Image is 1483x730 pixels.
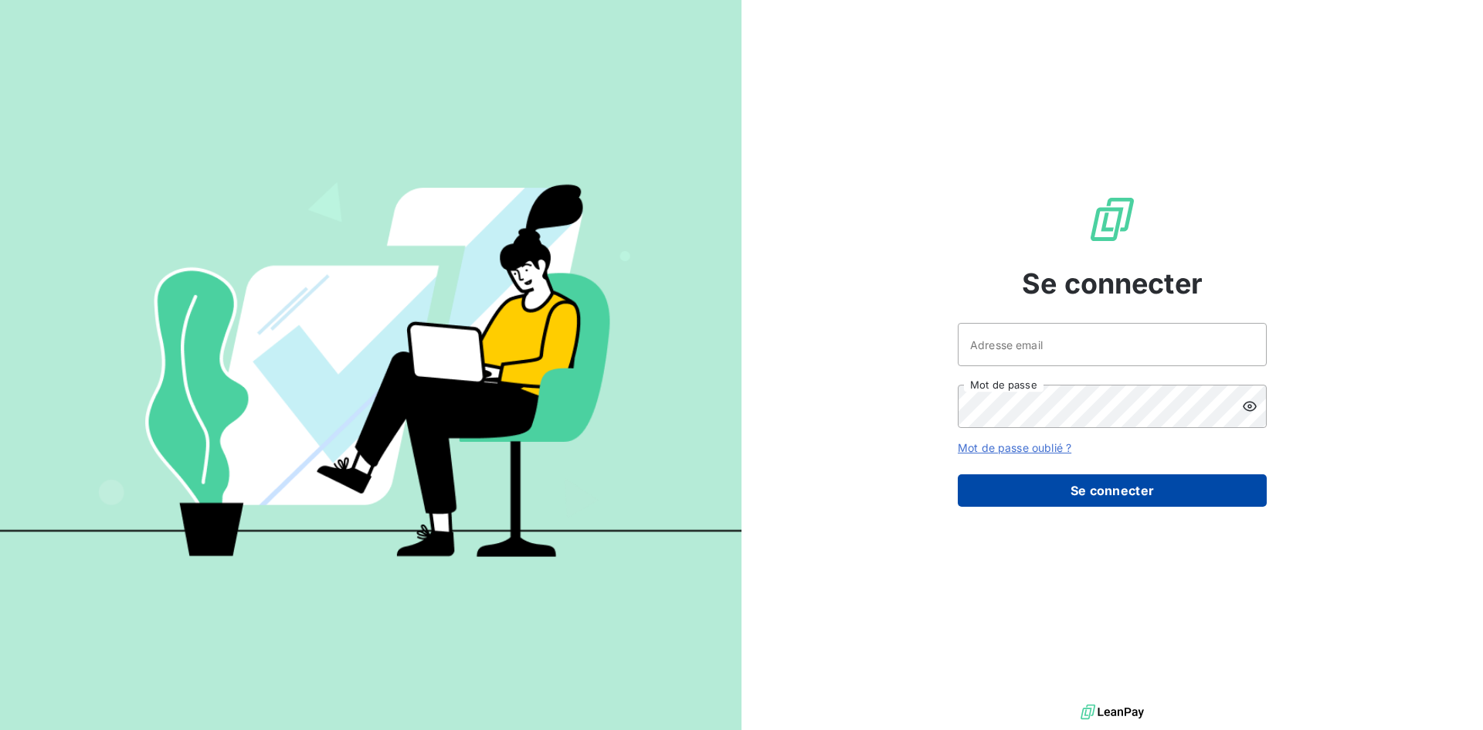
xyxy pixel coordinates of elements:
[958,441,1071,454] a: Mot de passe oublié ?
[1088,195,1137,244] img: Logo LeanPay
[958,474,1267,507] button: Se connecter
[958,323,1267,366] input: placeholder
[1022,263,1203,304] span: Se connecter
[1081,701,1144,724] img: logo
